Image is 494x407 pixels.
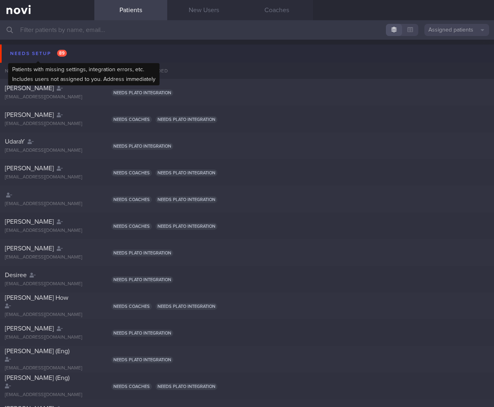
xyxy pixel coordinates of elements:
span: Needs coaches [111,196,152,203]
span: [PERSON_NAME] [5,245,54,252]
span: Needs plato integration [155,223,217,230]
span: Needs plato integration [111,276,173,283]
div: [EMAIL_ADDRESS][DOMAIN_NAME] [5,94,89,100]
span: UdaraY [5,138,25,145]
span: [PERSON_NAME] [5,325,54,332]
span: [PERSON_NAME] (Eng) [5,375,70,381]
span: Needs plato integration [155,383,217,390]
span: [PERSON_NAME] (Eng) [5,348,70,354]
span: [PERSON_NAME] [5,112,54,118]
div: [EMAIL_ADDRESS][DOMAIN_NAME] [5,174,89,180]
span: [PERSON_NAME] [5,218,54,225]
div: [EMAIL_ADDRESS][DOMAIN_NAME] [5,281,89,287]
span: Needs plato integration [111,89,173,96]
div: [EMAIL_ADDRESS][DOMAIN_NAME] [5,254,89,261]
span: Needs plato integration [111,330,173,337]
div: [EMAIL_ADDRESS][DOMAIN_NAME] [5,312,89,318]
span: 89 [57,50,67,57]
span: Needs plato integration [155,116,217,123]
div: [EMAIL_ADDRESS][DOMAIN_NAME] [5,148,89,154]
span: Needs coaches [111,303,152,310]
div: Chats [62,63,94,79]
div: [EMAIL_ADDRESS][DOMAIN_NAME] [5,121,89,127]
span: Needs coaches [111,383,152,390]
span: Needs plato integration [111,356,173,363]
span: Needs plato integration [155,196,217,203]
span: Needs coaches [111,223,152,230]
span: Needs plato integration [111,250,173,256]
div: [EMAIL_ADDRESS][DOMAIN_NAME] [5,392,89,398]
span: Needs plato integration [155,170,217,176]
span: Needs coaches [111,116,152,123]
div: [EMAIL_ADDRESS][DOMAIN_NAME] [5,365,89,371]
div: [EMAIL_ADDRESS][DOMAIN_NAME] [5,228,89,234]
span: [PERSON_NAME] [5,85,54,91]
div: [EMAIL_ADDRESS][DOMAIN_NAME] [5,201,89,207]
span: Needs coaches [111,170,152,176]
span: [PERSON_NAME] [5,165,54,172]
button: Assigned patients [424,24,489,36]
div: Needs setup [8,48,69,59]
span: Desiree [5,272,27,278]
span: Needs plato integration [111,143,173,150]
div: Setup tasks needed [106,63,494,79]
div: [EMAIL_ADDRESS][DOMAIN_NAME] [5,335,89,341]
span: Needs plato integration [155,303,217,310]
span: [PERSON_NAME] How [5,295,68,301]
